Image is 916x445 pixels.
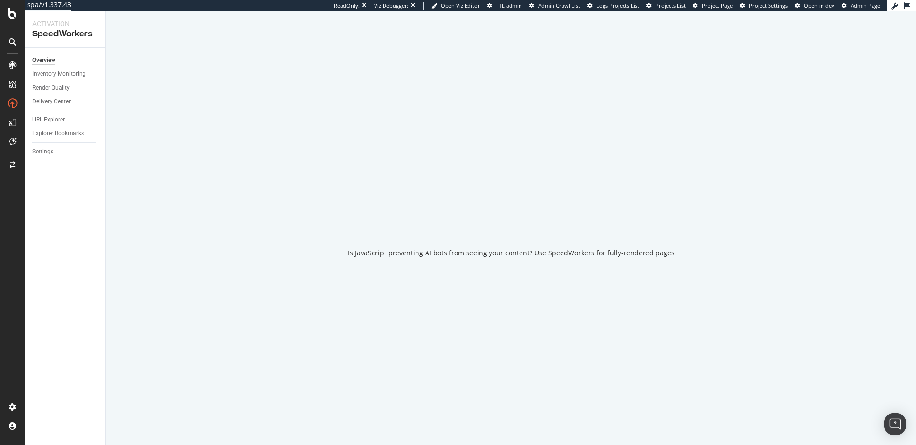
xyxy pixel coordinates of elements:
span: Logs Projects List [596,2,639,9]
a: Explorer Bookmarks [32,129,99,139]
span: Admin Crawl List [538,2,580,9]
a: Admin Crawl List [529,2,580,10]
span: Project Page [702,2,733,9]
a: Projects List [646,2,686,10]
div: animation [477,199,545,233]
div: Overview [32,55,55,65]
div: Viz Debugger: [374,2,408,10]
div: Inventory Monitoring [32,69,86,79]
div: Is JavaScript preventing AI bots from seeing your content? Use SpeedWorkers for fully-rendered pages [348,248,675,258]
a: Open in dev [795,2,834,10]
span: FTL admin [496,2,522,9]
div: Settings [32,147,53,157]
span: Project Settings [749,2,788,9]
a: Inventory Monitoring [32,69,99,79]
a: Logs Projects List [587,2,639,10]
a: Settings [32,147,99,157]
span: Admin Page [851,2,880,9]
a: Render Quality [32,83,99,93]
div: Explorer Bookmarks [32,129,84,139]
a: FTL admin [487,2,522,10]
div: ReadOnly: [334,2,360,10]
span: Open Viz Editor [441,2,480,9]
a: Overview [32,55,99,65]
div: Delivery Center [32,97,71,107]
span: Open in dev [804,2,834,9]
a: Project Page [693,2,733,10]
a: Delivery Center [32,97,99,107]
a: Project Settings [740,2,788,10]
div: Activation [32,19,98,29]
div: SpeedWorkers [32,29,98,40]
span: Projects List [656,2,686,9]
a: URL Explorer [32,115,99,125]
div: Open Intercom Messenger [884,413,906,435]
a: Open Viz Editor [431,2,480,10]
div: Render Quality [32,83,70,93]
div: URL Explorer [32,115,65,125]
a: Admin Page [842,2,880,10]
